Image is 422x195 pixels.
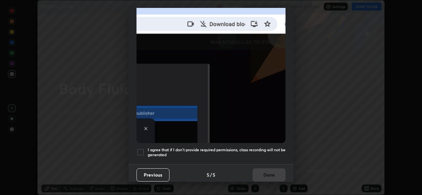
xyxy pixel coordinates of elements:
h4: / [210,171,212,178]
button: Previous [136,168,169,182]
h4: 5 [213,171,215,178]
h4: 5 [207,171,209,178]
h5: I agree that if I don't provide required permissions, class recording will not be generated [148,147,286,158]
